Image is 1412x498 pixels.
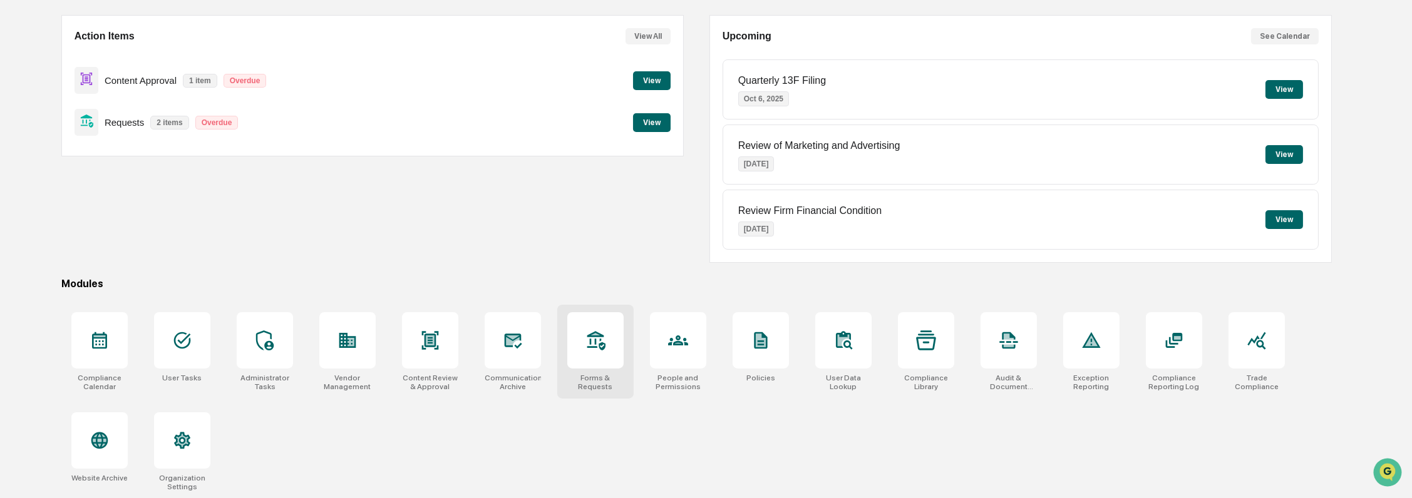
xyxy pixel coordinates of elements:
[183,74,217,88] p: 1 item
[723,31,771,42] h2: Upcoming
[86,217,160,240] a: 🗄️Attestations
[8,241,84,263] a: 🔎Data Lookup
[154,474,210,491] div: Organization Settings
[105,117,144,128] p: Requests
[815,373,872,391] div: User Data Lookup
[738,221,775,236] p: [DATE]
[633,113,671,132] button: View
[1265,210,1303,229] button: View
[485,373,541,391] div: Communications Archive
[195,116,239,130] p: Overdue
[25,246,79,258] span: Data Lookup
[105,75,177,86] p: Content Approval
[25,171,35,181] img: 1746055101610-c473b297-6a78-478c-a979-82029cc54cd1
[25,222,81,235] span: Preclearance
[981,373,1037,391] div: Audit & Document Logs
[626,28,671,44] button: View All
[237,373,293,391] div: Administrator Tasks
[56,108,172,118] div: We're available if you need us!
[633,71,671,90] button: View
[8,217,86,240] a: 🖐️Preclearance
[39,170,101,180] span: [PERSON_NAME]
[13,26,228,46] p: How can we help?
[71,474,128,482] div: Website Archive
[213,99,228,114] button: Start new chat
[1251,28,1319,44] button: See Calendar
[224,74,267,88] p: Overdue
[91,223,101,233] div: 🗄️
[88,276,152,286] a: Powered byPylon
[1229,373,1285,391] div: Trade Compliance
[56,96,205,108] div: Start new chat
[1146,373,1202,391] div: Compliance Reporting Log
[567,373,624,391] div: Forms & Requests
[738,205,882,216] p: Review Firm Financial Condition
[111,170,137,180] span: [DATE]
[162,373,202,382] div: User Tasks
[633,116,671,128] a: View
[898,373,954,391] div: Compliance Library
[150,116,188,130] p: 2 items
[13,223,23,233] div: 🖐️
[26,96,49,118] img: 8933085812038_c878075ebb4cc5468115_72.jpg
[650,373,706,391] div: People and Permissions
[319,373,376,391] div: Vendor Management
[738,75,827,86] p: Quarterly 13F Filing
[61,278,1332,290] div: Modules
[1265,80,1303,99] button: View
[738,156,775,171] p: [DATE]
[71,373,128,391] div: Compliance Calendar
[125,277,152,286] span: Pylon
[633,74,671,86] a: View
[13,247,23,257] div: 🔎
[402,373,458,391] div: Content Review & Approval
[738,140,900,151] p: Review of Marketing and Advertising
[13,139,84,149] div: Past conversations
[746,373,775,382] div: Policies
[13,96,35,118] img: 1746055101610-c473b297-6a78-478c-a979-82029cc54cd1
[104,170,108,180] span: •
[1265,145,1303,164] button: View
[194,136,228,151] button: See all
[1063,373,1120,391] div: Exception Reporting
[103,222,155,235] span: Attestations
[738,91,789,106] p: Oct 6, 2025
[1372,457,1406,490] iframe: Open customer support
[13,158,33,178] img: Jack Rasmussen
[75,31,135,42] h2: Action Items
